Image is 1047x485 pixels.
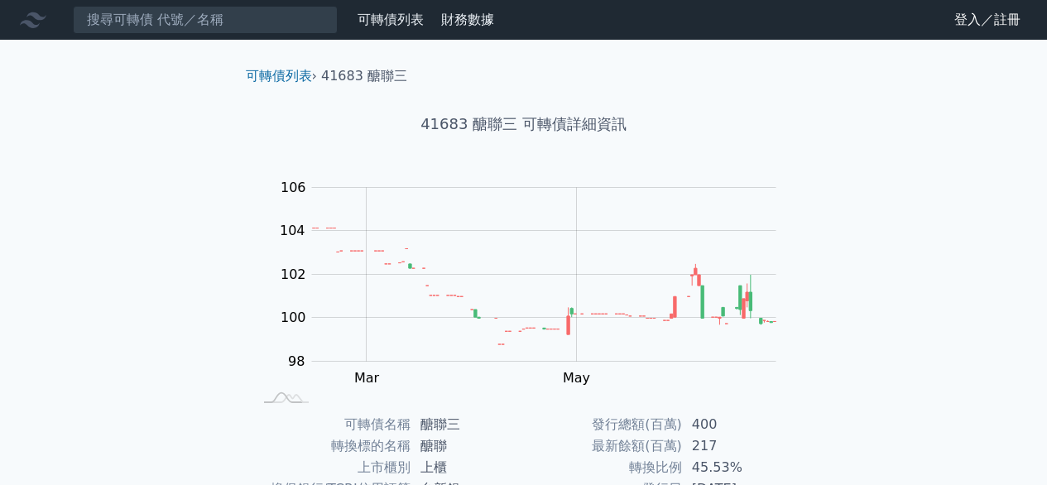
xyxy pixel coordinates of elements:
tspan: 98 [288,353,305,369]
input: 搜尋可轉債 代號／名稱 [73,6,338,34]
h1: 41683 醣聯三 可轉債詳細資訊 [233,113,815,136]
tspan: 104 [280,223,305,238]
g: Chart [271,180,800,386]
tspan: May [563,370,590,386]
td: 醣聯 [411,435,524,457]
tspan: 102 [281,267,306,282]
tspan: Mar [354,370,380,386]
tspan: 106 [281,180,306,195]
td: 發行總額(百萬) [524,414,682,435]
a: 登入／註冊 [941,7,1034,33]
td: 可轉債名稱 [252,414,411,435]
td: 45.53% [682,457,795,478]
tspan: 100 [281,310,306,325]
td: 轉換標的名稱 [252,435,411,457]
td: 上市櫃別 [252,457,411,478]
td: 轉換比例 [524,457,682,478]
td: 上櫃 [411,457,524,478]
td: 最新餘額(百萬) [524,435,682,457]
a: 可轉債列表 [358,12,424,27]
td: 400 [682,414,795,435]
li: 41683 醣聯三 [321,66,407,86]
td: 醣聯三 [411,414,524,435]
li: › [246,66,317,86]
a: 財務數據 [441,12,494,27]
td: 217 [682,435,795,457]
a: 可轉債列表 [246,68,312,84]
